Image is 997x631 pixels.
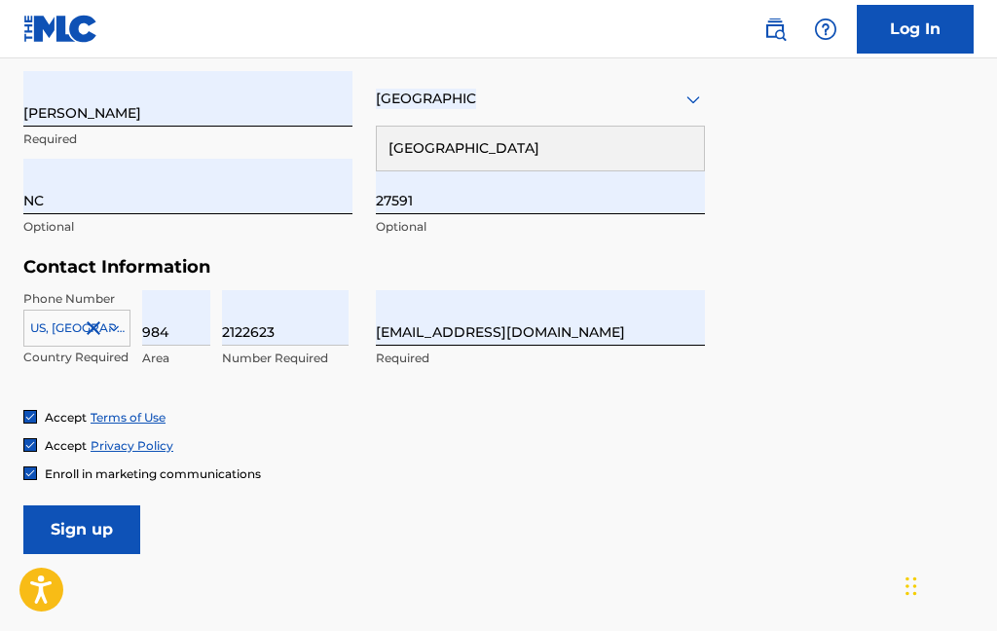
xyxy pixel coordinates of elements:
[905,557,917,615] div: Drag
[24,467,36,479] img: checkbox
[222,350,349,367] p: Number Required
[857,5,974,54] a: Log In
[376,350,705,367] p: Required
[45,410,87,425] span: Accept
[376,218,705,236] p: Optional
[23,349,130,366] p: Country Required
[24,411,36,423] img: checkbox
[23,218,352,236] p: Optional
[806,10,845,49] div: Help
[91,438,173,453] a: Privacy Policy
[23,256,705,278] h5: Contact Information
[900,538,997,631] iframe: Chat Widget
[91,410,166,425] a: Terms of Use
[756,10,794,49] a: Public Search
[23,15,98,43] img: MLC Logo
[45,438,87,453] span: Accept
[377,127,704,170] div: [GEOGRAPHIC_DATA]
[23,130,352,148] p: Required
[24,439,36,451] img: checkbox
[23,505,140,554] input: Sign up
[814,18,837,41] img: help
[142,350,210,367] p: Area
[45,466,261,481] span: Enroll in marketing communications
[763,18,787,41] img: search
